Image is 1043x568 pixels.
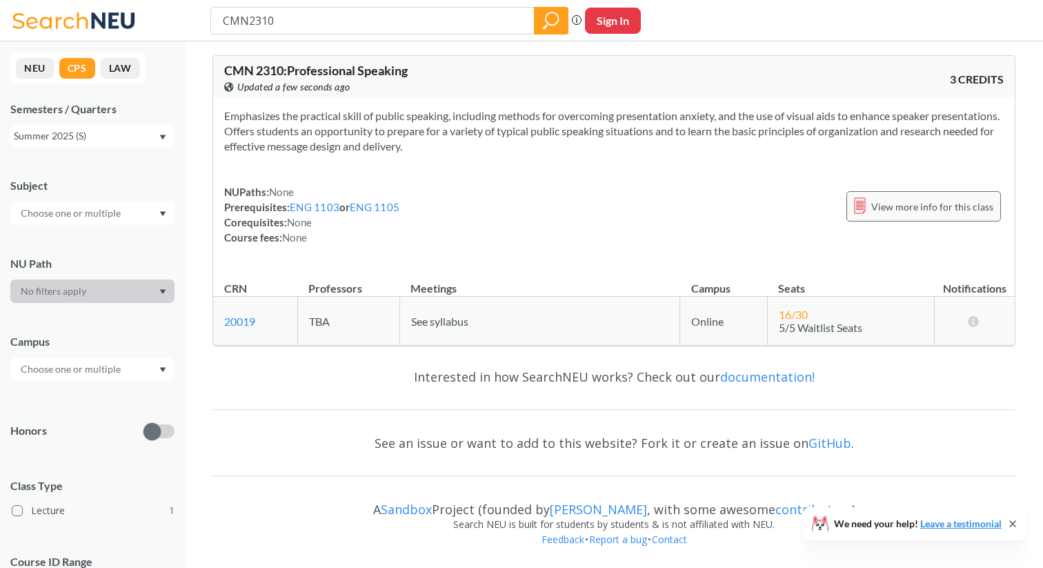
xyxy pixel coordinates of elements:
[212,423,1015,463] div: See an issue or want to add to this website? Fork it or create an issue on .
[381,501,432,518] a: Sandbox
[10,280,175,303] div: Dropdown arrow
[159,367,166,373] svg: Dropdown arrow
[10,423,47,439] p: Honors
[680,267,767,297] th: Campus
[399,267,680,297] th: Meetings
[159,211,166,217] svg: Dropdown arrow
[212,532,1015,568] div: • •
[10,178,175,193] div: Subject
[10,202,175,225] div: Dropdown arrow
[651,533,688,546] a: Contact
[10,101,175,117] div: Semesters / Quarters
[224,281,247,296] div: CRN
[290,201,339,213] a: ENG 1103
[212,489,1015,517] div: A Project (founded by , with some awesome )
[920,518,1002,529] a: Leave a testimonial
[14,205,130,222] input: Choose one or multiple
[14,128,158,144] div: Summer 2025 (S)
[10,358,175,381] div: Dropdown arrow
[10,256,175,271] div: NU Path
[588,533,648,546] a: Report a bug
[224,315,255,328] a: 20019
[767,267,935,297] th: Seats
[237,79,350,95] span: Updated a few seconds ago
[297,267,399,297] th: Professors
[10,334,175,349] div: Campus
[16,58,54,79] button: NEU
[212,357,1015,397] div: Interested in how SearchNEU works? Check out our
[221,9,524,32] input: Class, professor, course number, "phrase"
[159,289,166,295] svg: Dropdown arrow
[680,297,767,346] td: Online
[543,11,559,30] svg: magnifying glass
[101,58,140,79] button: LAW
[534,7,568,35] div: magnifying glass
[871,198,993,215] span: View more info for this class
[720,369,815,385] a: documentation!
[297,297,399,346] td: TBA
[282,231,307,244] span: None
[350,201,399,213] a: ENG 1105
[808,435,851,451] a: GitHub
[779,308,808,321] span: 16 / 30
[14,361,130,378] input: Choose one or multiple
[779,321,862,334] span: 5/5 Waitlist Seats
[224,63,408,78] span: CMN 2310 : Professional Speaking
[585,8,641,34] button: Sign In
[10,125,175,147] div: Summer 2025 (S)Dropdown arrow
[935,267,1015,297] th: Notifications
[224,108,1004,154] section: Emphasizes the practical skill of public speaking, including methods for overcoming presentation ...
[59,58,95,79] button: CPS
[10,478,175,493] span: Class Type
[834,519,1002,529] span: We need your help!
[212,517,1015,532] div: Search NEU is built for students by students & is not affiliated with NEU.
[12,502,175,520] label: Lecture
[169,503,175,518] span: 1
[411,315,468,328] span: See syllabus
[287,216,312,228] span: None
[269,186,294,198] span: None
[224,184,399,245] div: NUPaths: Prerequisites: or Corequisites: Course fees:
[159,135,166,140] svg: Dropdown arrow
[775,501,852,518] a: contributors
[541,533,585,546] a: Feedback
[950,72,1004,87] span: 3 CREDITS
[550,501,647,518] a: [PERSON_NAME]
